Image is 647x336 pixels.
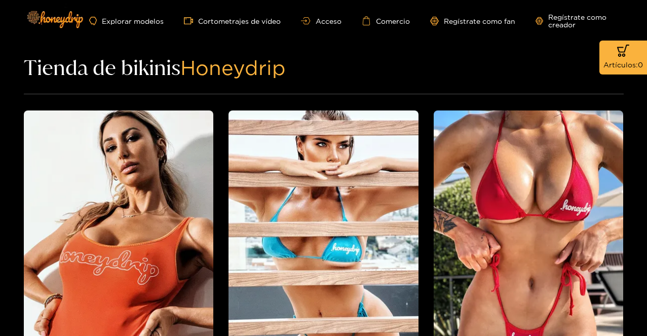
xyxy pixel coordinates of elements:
font: Regístrate como creador [548,13,606,28]
font: 0 [638,61,643,68]
font: Explorar modelos [102,17,164,25]
a: Cortometrajes de vídeo [184,16,281,25]
a: Regístrate como creador [536,13,628,28]
font: Comercio [376,17,410,25]
a: Acceso [301,17,341,25]
font: Regístrate como fan [444,17,515,25]
font: Tienda de bikinis [24,55,180,80]
a: Explorar modelos [89,17,164,25]
font: Acceso [316,17,341,25]
a: Comercio [362,16,410,25]
font: Honeydrip [180,56,286,79]
font: Cortometrajes de vídeo [198,17,281,25]
button: Artículos:0 [599,41,647,74]
font: Artículos: [603,61,638,68]
a: Regístrate como fan [430,17,515,25]
span: cámara de vídeo [184,16,198,25]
